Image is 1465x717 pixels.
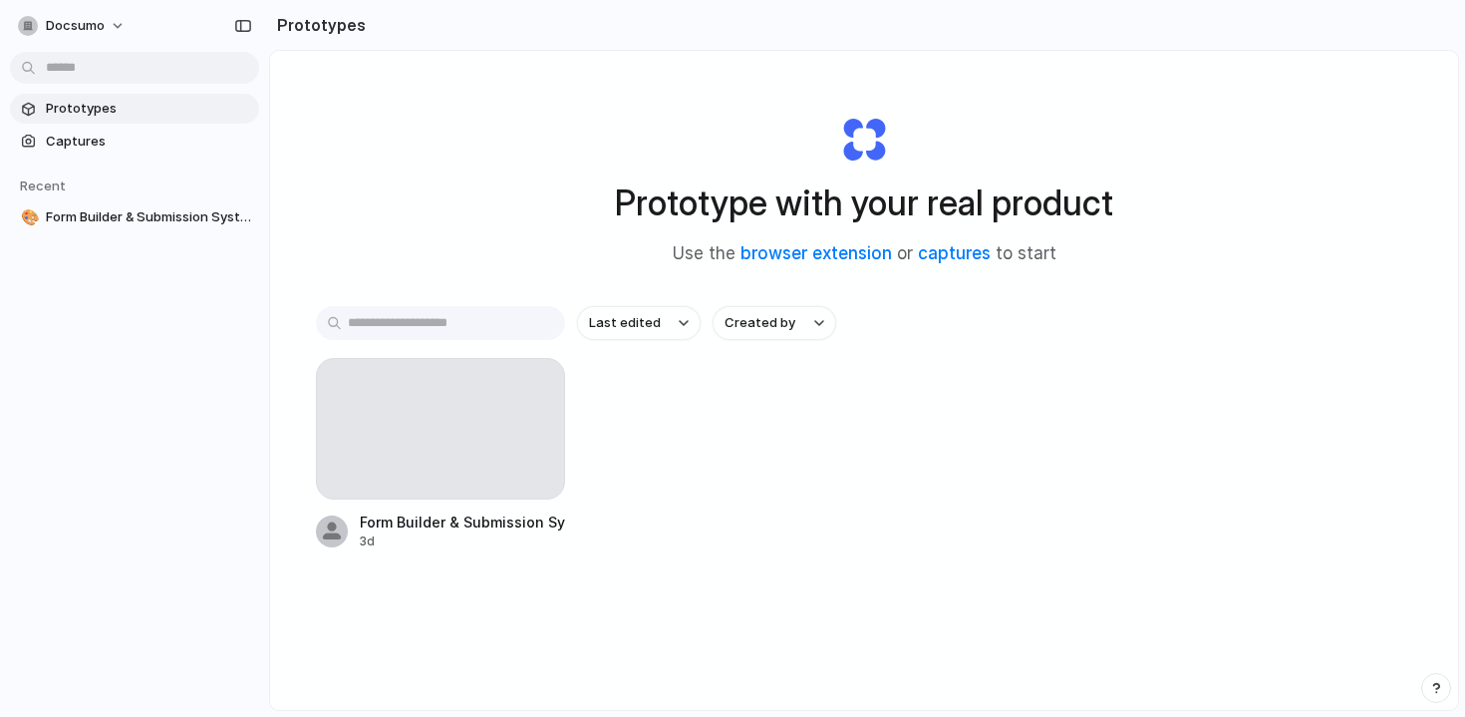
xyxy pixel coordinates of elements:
[740,243,892,263] a: browser extension
[21,206,35,229] div: 🎨
[918,243,991,263] a: captures
[20,178,66,193] span: Recent
[615,177,1113,229] h1: Prototype with your real product
[713,306,836,340] button: Created by
[10,10,136,42] button: Docsumo
[46,207,251,227] span: Form Builder & Submission System
[46,16,105,36] span: Docsumo
[360,512,565,533] div: Form Builder & Submission System
[18,207,38,227] button: 🎨
[725,313,795,333] span: Created by
[360,533,565,550] div: 3d
[577,306,701,340] button: Last edited
[10,94,259,124] a: Prototypes
[46,132,251,152] span: Captures
[269,13,366,37] h2: Prototypes
[673,241,1056,267] span: Use the or to start
[46,99,251,119] span: Prototypes
[589,313,661,333] span: Last edited
[10,202,259,232] a: 🎨Form Builder & Submission System
[10,127,259,157] a: Captures
[316,358,565,550] a: Form Builder & Submission System3d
